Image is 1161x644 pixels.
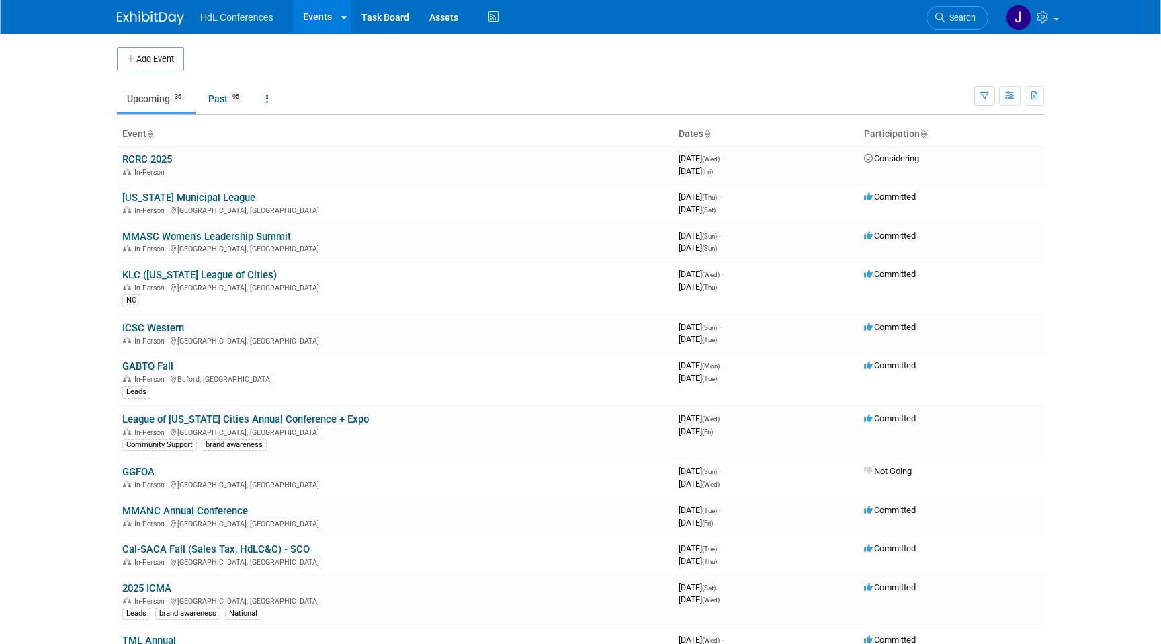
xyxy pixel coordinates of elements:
span: (Wed) [702,415,720,423]
span: 36 [171,92,185,102]
span: [DATE] [679,269,724,279]
img: In-Person Event [123,168,131,175]
span: [DATE] [679,582,720,592]
span: - [722,269,724,279]
img: In-Person Event [123,558,131,565]
div: brand awareness [155,608,220,620]
span: (Sun) [702,233,717,240]
a: Sort by Event Name [146,128,153,139]
span: [DATE] [679,153,724,163]
span: Committed [864,192,916,202]
img: In-Person Event [123,284,131,290]
a: GGFOA [122,466,155,478]
img: In-Person Event [123,337,131,344]
div: Leads [122,386,150,398]
span: Committed [864,269,916,279]
span: (Thu) [702,194,717,201]
span: [DATE] [679,166,713,176]
div: Leads [122,608,150,620]
span: [DATE] [679,505,721,515]
img: In-Person Event [123,206,131,213]
span: Committed [864,231,916,241]
span: Committed [864,543,916,553]
th: Event [117,123,673,146]
span: [DATE] [679,204,716,214]
img: In-Person Event [123,245,131,251]
span: (Fri) [702,520,713,527]
th: Dates [673,123,859,146]
span: (Wed) [702,481,720,488]
span: (Tue) [702,545,717,553]
span: - [719,192,721,202]
a: Cal-SACA Fall (Sales Tax, HdLC&C) - SCO [122,543,310,555]
div: NC [122,294,140,307]
span: [DATE] [679,243,717,253]
span: In-Person [134,428,169,437]
span: [DATE] [679,479,720,489]
a: MMANC Annual Conference [122,505,248,517]
span: [DATE] [679,192,721,202]
a: MMASC Women's Leadership Summit [122,231,291,243]
a: League of [US_STATE] Cities Annual Conference + Expo [122,413,369,426]
span: In-Person [134,168,169,177]
span: (Sat) [702,584,716,592]
a: Past95 [198,86,253,112]
span: (Sun) [702,468,717,475]
a: ICSC Western [122,322,184,334]
div: [GEOGRAPHIC_DATA], [GEOGRAPHIC_DATA] [122,556,668,567]
span: Committed [864,582,916,592]
div: [GEOGRAPHIC_DATA], [GEOGRAPHIC_DATA] [122,204,668,215]
span: Considering [864,153,919,163]
span: - [719,231,721,241]
img: In-Person Event [123,375,131,382]
span: In-Person [134,245,169,253]
a: Search [927,6,988,30]
span: (Wed) [702,155,720,163]
span: [DATE] [679,426,713,436]
span: [DATE] [679,231,721,241]
span: [DATE] [679,594,720,604]
a: [US_STATE] Municipal League [122,192,255,204]
span: (Fri) [702,428,713,436]
span: (Fri) [702,168,713,175]
a: Sort by Participation Type [920,128,927,139]
img: In-Person Event [123,481,131,487]
a: Upcoming36 [117,86,196,112]
span: [DATE] [679,556,717,566]
span: [DATE] [679,373,717,383]
div: National [225,608,261,620]
img: Johnny Nguyen [1006,5,1031,30]
span: (Sun) [702,245,717,252]
span: Committed [864,322,916,332]
button: Add Event [117,47,184,71]
span: Committed [864,360,916,370]
span: (Thu) [702,284,717,291]
span: [DATE] [679,360,724,370]
div: brand awareness [202,439,267,451]
span: - [722,413,724,424]
div: [GEOGRAPHIC_DATA], [GEOGRAPHIC_DATA] [122,426,668,437]
img: In-Person Event [123,520,131,526]
div: [GEOGRAPHIC_DATA], [GEOGRAPHIC_DATA] [122,595,668,606]
div: Community Support [122,439,197,451]
span: (Wed) [702,596,720,604]
span: Search [945,13,976,23]
span: In-Person [134,337,169,346]
span: Not Going [864,466,912,476]
a: RCRC 2025 [122,153,172,165]
span: - [719,543,721,553]
span: 95 [228,92,243,102]
div: [GEOGRAPHIC_DATA], [GEOGRAPHIC_DATA] [122,479,668,489]
span: (Sun) [702,324,717,331]
div: [GEOGRAPHIC_DATA], [GEOGRAPHIC_DATA] [122,282,668,292]
img: In-Person Event [123,428,131,435]
span: (Tue) [702,336,717,344]
span: [DATE] [679,282,717,292]
span: (Thu) [702,558,717,565]
span: - [722,360,724,370]
div: [GEOGRAPHIC_DATA], [GEOGRAPHIC_DATA] [122,335,668,346]
span: [DATE] [679,322,721,332]
span: [DATE] [679,413,724,424]
span: HdL Conferences [200,12,273,23]
span: In-Person [134,206,169,215]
